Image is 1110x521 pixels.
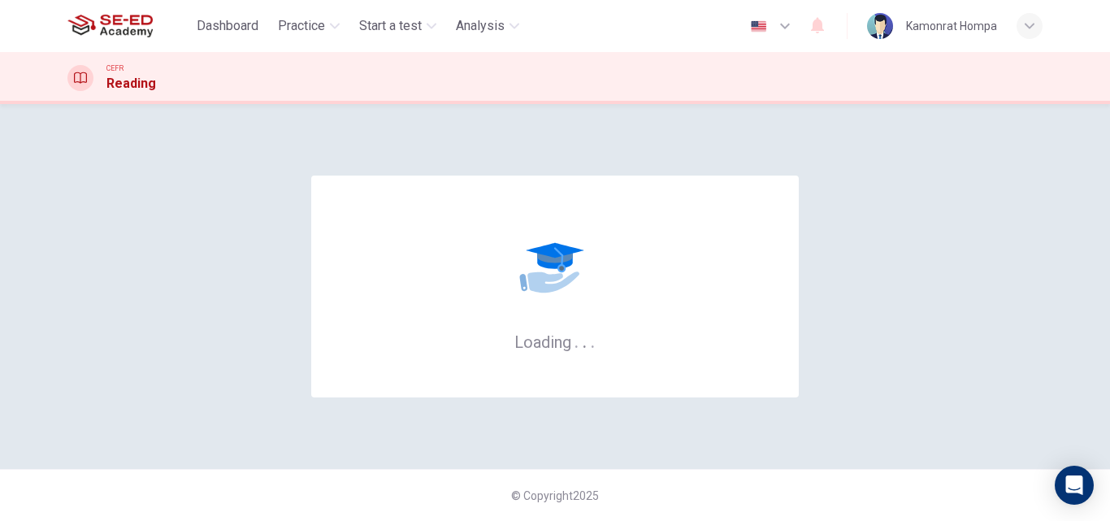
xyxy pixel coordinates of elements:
[1055,466,1094,505] div: Open Intercom Messenger
[582,327,588,354] h6: .
[359,16,422,36] span: Start a test
[67,10,153,42] img: SE-ED Academy logo
[590,327,596,354] h6: .
[867,13,893,39] img: Profile picture
[514,331,596,352] h6: Loading
[106,74,156,93] h1: Reading
[67,10,190,42] a: SE-ED Academy logo
[748,20,769,33] img: en
[353,11,443,41] button: Start a test
[271,11,346,41] button: Practice
[511,489,599,502] span: © Copyright 2025
[906,16,997,36] div: Kamonrat Hompa
[449,11,526,41] button: Analysis
[190,11,265,41] button: Dashboard
[106,63,124,74] span: CEFR
[456,16,505,36] span: Analysis
[574,327,579,354] h6: .
[197,16,258,36] span: Dashboard
[278,16,325,36] span: Practice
